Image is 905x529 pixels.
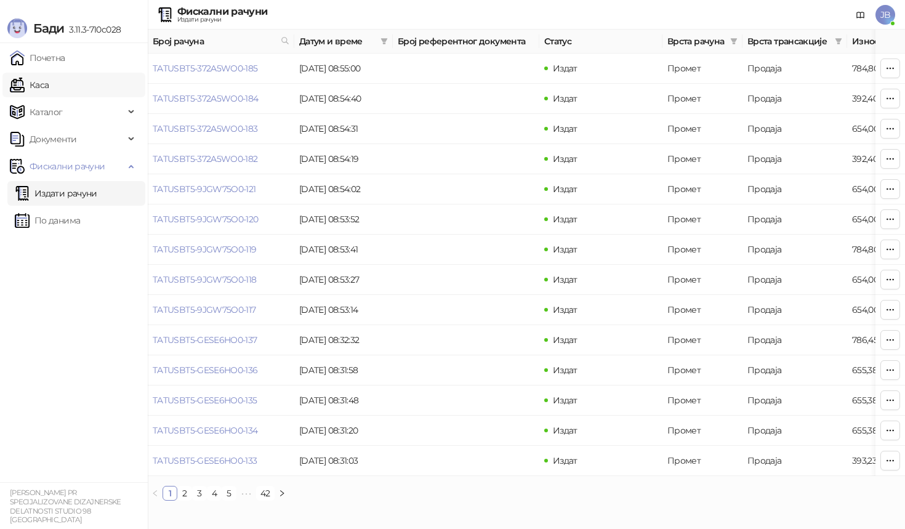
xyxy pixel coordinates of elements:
span: Издат [553,123,577,134]
span: JB [875,5,895,25]
td: Продаја [742,204,847,235]
th: Врста рачуна [662,30,742,54]
td: TATUSBT5-9JGW75O0-121 [148,174,294,204]
span: Издат [553,244,577,255]
td: Промет [662,235,742,265]
td: Промет [662,446,742,476]
span: Издат [553,425,577,436]
td: [DATE] 08:53:27 [294,265,393,295]
a: TATUSBT5-GESE6HO0-137 [153,334,257,345]
td: Промет [662,416,742,446]
a: TATUSBT5-GESE6HO0-136 [153,365,258,376]
span: Издат [553,93,577,104]
a: Почетна [10,46,65,70]
td: TATUSBT5-372A5WO0-184 [148,84,294,114]
td: [DATE] 08:54:40 [294,84,393,114]
td: TATUSBT5-GESE6HO0-136 [148,355,294,386]
div: Фискални рачуни [177,7,267,17]
td: Промет [662,204,742,235]
td: Продаја [742,446,847,476]
span: right [278,490,286,497]
td: [DATE] 08:32:32 [294,325,393,355]
span: Издат [553,365,577,376]
a: Каса [10,73,49,97]
td: Продаја [742,325,847,355]
td: TATUSBT5-9JGW75O0-119 [148,235,294,265]
td: Промет [662,144,742,174]
span: Издат [553,63,577,74]
td: Продаја [742,114,847,144]
th: Број рачуна [148,30,294,54]
td: [DATE] 08:31:20 [294,416,393,446]
span: filter [835,38,842,45]
td: [DATE] 08:53:14 [294,295,393,325]
span: Издат [553,184,577,195]
td: Продаја [742,174,847,204]
td: [DATE] 08:54:19 [294,144,393,174]
td: TATUSBT5-GESE6HO0-135 [148,386,294,416]
li: 42 [256,486,275,501]
span: Издат [553,455,577,466]
a: TATUSBT5-9JGW75O0-117 [153,304,256,315]
th: Број референтног документа [393,30,539,54]
td: TATUSBT5-GESE6HO0-137 [148,325,294,355]
li: Следећих 5 Страна [236,486,256,501]
li: 2 [177,486,192,501]
th: Статус [539,30,662,54]
a: TATUSBT5-372A5WO0-183 [153,123,258,134]
span: Издат [553,214,577,225]
li: Претходна страна [148,486,163,501]
td: [DATE] 08:53:41 [294,235,393,265]
td: Продаја [742,265,847,295]
a: TATUSBT5-GESE6HO0-134 [153,425,258,436]
td: Продаја [742,295,847,325]
span: filter [832,32,845,50]
td: [DATE] 08:54:02 [294,174,393,204]
li: 1 [163,486,177,501]
td: [DATE] 08:53:52 [294,204,393,235]
td: Промет [662,386,742,416]
div: Издати рачуни [177,17,267,23]
span: Каталог [30,100,63,124]
span: Издат [553,395,577,406]
span: Издат [553,153,577,164]
a: TATUSBT5-372A5WO0-182 [153,153,258,164]
a: По данима [15,208,80,233]
span: Документи [30,127,76,151]
td: Промет [662,355,742,386]
a: TATUSBT5-9JGW75O0-121 [153,184,256,195]
td: TATUSBT5-9JGW75O0-118 [148,265,294,295]
span: filter [378,32,390,50]
td: Промет [662,265,742,295]
td: Промет [662,325,742,355]
td: [DATE] 08:31:58 [294,355,393,386]
span: filter [728,32,740,50]
td: TATUSBT5-GESE6HO0-134 [148,416,294,446]
span: Врста трансакције [747,34,830,48]
td: [DATE] 08:55:00 [294,54,393,84]
td: Промет [662,174,742,204]
a: 1 [163,487,177,500]
td: Промет [662,114,742,144]
td: Промет [662,295,742,325]
span: 3.11.3-710c028 [64,24,121,35]
span: Датум и време [299,34,376,48]
span: Издат [553,304,577,315]
a: 3 [193,487,206,500]
td: Продаја [742,416,847,446]
span: Бади [33,21,64,36]
a: TATUSBT5-GESE6HO0-135 [153,395,257,406]
a: TATUSBT5-372A5WO0-185 [153,63,258,74]
td: TATUSBT5-372A5WO0-182 [148,144,294,174]
td: TATUSBT5-372A5WO0-183 [148,114,294,144]
li: 3 [192,486,207,501]
a: TATUSBT5-9JGW75O0-118 [153,274,257,285]
span: ••• [236,486,256,501]
td: TATUSBT5-9JGW75O0-120 [148,204,294,235]
span: Врста рачуна [667,34,725,48]
a: 4 [207,487,221,500]
a: Издати рачуни [15,181,97,206]
li: 5 [222,486,236,501]
td: TATUSBT5-9JGW75O0-117 [148,295,294,325]
span: Фискални рачуни [30,154,105,179]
